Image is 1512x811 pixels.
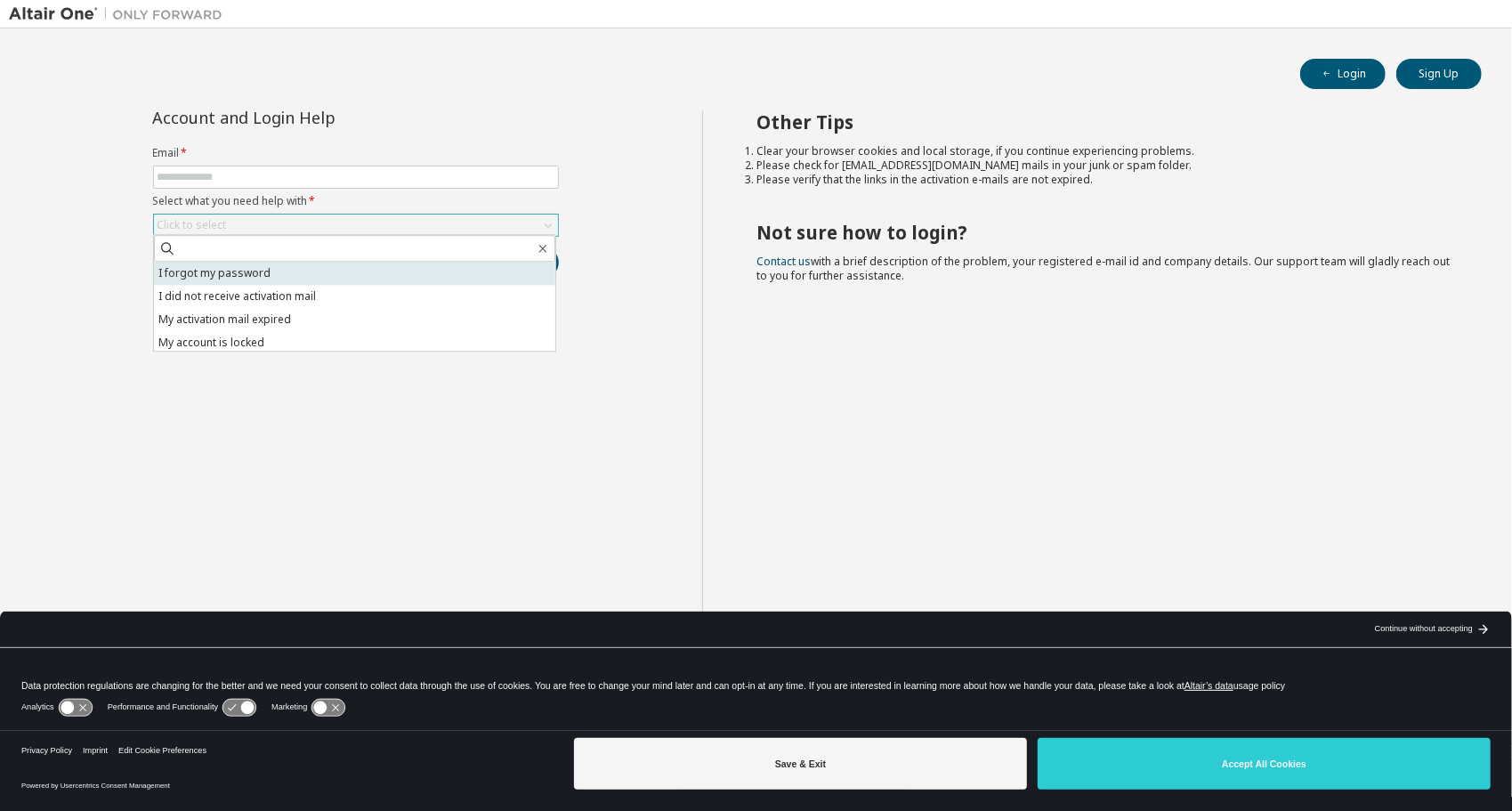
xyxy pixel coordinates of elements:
[158,218,227,232] div: Click to select
[756,110,1450,134] h2: Other Tips
[153,110,478,125] div: Account and Login Help
[756,221,1450,244] h2: Not sure how to login?
[1300,59,1386,89] button: Login
[756,173,1450,187] li: Please verify that the links in the activation e-mails are not expired.
[756,158,1450,173] li: Please check for [EMAIL_ADDRESS][DOMAIN_NAME] mails in your junk or spam folder.
[154,262,555,285] li: I forgot my password
[1396,59,1482,89] button: Sign Up
[9,5,231,23] img: Altair One
[756,254,1450,283] span: with a brief description of the problem, your registered e-mail id and company details. Our suppo...
[153,194,559,208] label: Select what you need help with
[756,254,811,269] a: Contact us
[756,144,1450,158] li: Clear your browser cookies and local storage, if you continue experiencing problems.
[154,215,558,236] div: Click to select
[153,146,559,160] label: Email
